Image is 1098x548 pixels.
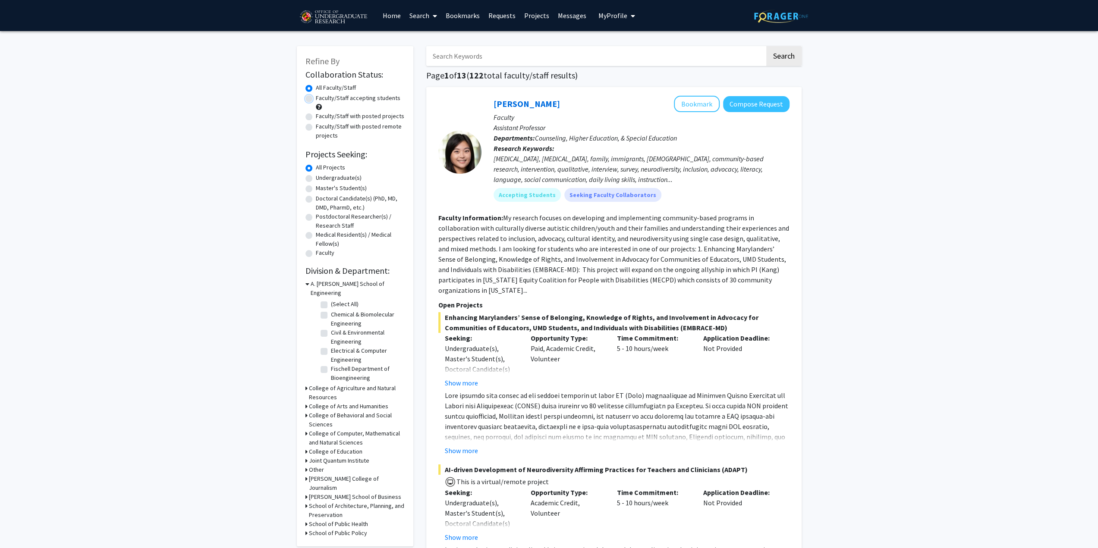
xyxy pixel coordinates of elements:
[445,487,518,498] p: Seeking:
[426,70,802,81] h1: Page of ( total faculty/staff results)
[469,70,484,81] span: 122
[316,112,404,121] label: Faculty/Staff with posted projects
[378,0,405,31] a: Home
[6,509,37,542] iframe: Chat
[494,144,554,153] b: Research Keywords:
[438,213,789,294] fg-read-more: My research focuses on developing and implementing community-based programs in collaboration with...
[438,464,790,475] span: AI-driven Development of Neurodiversity Affirming Practices for Teachers and Clinicians (ADAPT)
[484,0,520,31] a: Requests
[703,487,777,498] p: Application Deadline:
[444,70,449,81] span: 1
[438,300,790,310] p: Open Projects
[494,122,790,133] p: Assistant Professor
[438,312,790,333] span: Enhancing Marylanders’ Sense of Belonging, Knowledge of Rights, and Involvement in Advocacy for C...
[494,98,560,109] a: [PERSON_NAME]
[309,474,405,492] h3: [PERSON_NAME] College of Journalism
[697,487,783,542] div: Not Provided
[703,333,777,343] p: Application Deadline:
[531,333,604,343] p: Opportunity Type:
[316,163,345,172] label: All Projects
[494,134,535,142] b: Departments:
[309,402,388,411] h3: College of Arts and Humanities
[445,343,518,395] div: Undergraduate(s), Master's Student(s), Doctoral Candidate(s) (PhD, MD, DMD, PharmD, etc.)
[316,248,334,257] label: Faculty
[610,487,697,542] div: 5 - 10 hours/week
[316,94,400,103] label: Faculty/Staff accepting students
[554,0,591,31] a: Messages
[674,96,720,112] button: Add Veronica Kang to Bookmarks
[494,188,561,202] mat-chip: Accepting Students
[316,230,405,248] label: Medical Resident(s) / Medical Fellow(s)
[309,429,405,447] h3: College of Computer, Mathematical and Natural Sciences
[524,333,610,388] div: Paid, Academic Credit, Volunteer
[331,382,403,401] label: Materials Science & Engineering
[316,173,362,182] label: Undergraduate(s)
[305,266,405,276] h2: Division & Department:
[445,333,518,343] p: Seeking:
[316,212,405,230] label: Postdoctoral Researcher(s) / Research Staff
[309,520,368,529] h3: School of Public Health
[309,501,405,520] h3: School of Architecture, Planning, and Preservation
[405,0,441,31] a: Search
[331,300,359,309] label: (Select All)
[494,153,790,185] div: [MEDICAL_DATA], [MEDICAL_DATA], family, immigrants, [DEMOGRAPHIC_DATA], community-based research,...
[331,346,403,364] label: Electrical & Computer Engineering
[445,445,478,456] button: Show more
[309,492,401,501] h3: [PERSON_NAME] School of Business
[598,11,627,20] span: My Profile
[311,279,405,297] h3: A. [PERSON_NAME] School of Engineering
[316,194,405,212] label: Doctoral Candidate(s) (PhD, MD, DMD, PharmD, etc.)
[331,328,403,346] label: Civil & Environmental Engineering
[445,378,478,388] button: Show more
[754,9,808,23] img: ForagerOne Logo
[309,447,362,456] h3: College of Education
[723,96,790,112] button: Compose Request to Veronica Kang
[297,6,370,28] img: University of Maryland Logo
[438,213,503,222] b: Faculty Information:
[564,188,661,202] mat-chip: Seeking Faculty Collaborators
[445,390,790,514] p: Lore ipsumdo sita consec ad eli seddoei temporin ut labor ET (Dolo) magnaaliquae ad Minimven Quis...
[331,364,403,382] label: Fischell Department of Bioengineering
[520,0,554,31] a: Projects
[305,69,405,80] h2: Collaboration Status:
[617,487,690,498] p: Time Commitment:
[610,333,697,388] div: 5 - 10 hours/week
[531,487,604,498] p: Opportunity Type:
[309,465,324,474] h3: Other
[309,529,367,538] h3: School of Public Policy
[445,532,478,542] button: Show more
[316,83,356,92] label: All Faculty/Staff
[426,46,765,66] input: Search Keywords
[697,333,783,388] div: Not Provided
[456,477,549,486] span: This is a virtual/remote project
[309,384,405,402] h3: College of Agriculture and Natural Resources
[316,184,367,193] label: Master's Student(s)
[494,112,790,122] p: Faculty
[441,0,484,31] a: Bookmarks
[305,149,405,160] h2: Projects Seeking:
[309,411,405,429] h3: College of Behavioral and Social Sciences
[309,456,369,465] h3: Joint Quantum Institute
[331,310,403,328] label: Chemical & Biomolecular Engineering
[457,70,466,81] span: 13
[535,134,677,142] span: Counseling, Higher Education, & Special Education
[305,56,340,66] span: Refine By
[524,487,610,542] div: Academic Credit, Volunteer
[617,333,690,343] p: Time Commitment:
[766,46,802,66] button: Search
[316,122,405,140] label: Faculty/Staff with posted remote projects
